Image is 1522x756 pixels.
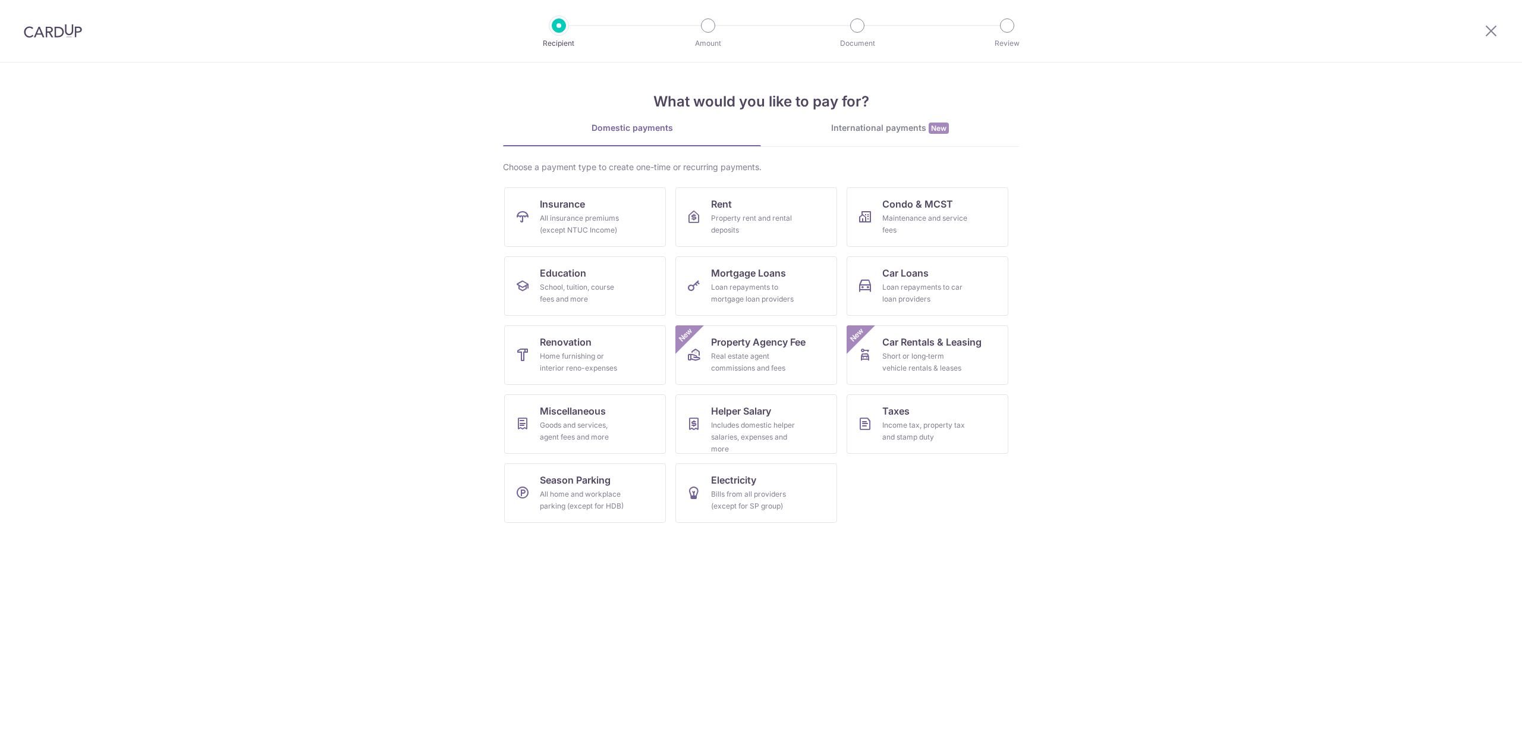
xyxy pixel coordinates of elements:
div: Real estate agent commissions and fees [711,350,797,374]
a: ElectricityBills from all providers (except for SP group) [675,463,837,523]
span: New [929,123,949,134]
div: Includes domestic helper salaries, expenses and more [711,419,797,455]
p: Review [963,37,1051,49]
div: Domestic payments [503,122,761,134]
div: Income tax, property tax and stamp duty [882,419,968,443]
a: InsuranceAll insurance premiums (except NTUC Income) [504,187,666,247]
span: Condo & MCST [882,197,953,211]
div: Loan repayments to car loan providers [882,281,968,305]
a: RentProperty rent and rental deposits [675,187,837,247]
p: Document [813,37,901,49]
span: Electricity [711,473,756,487]
span: Car Rentals & Leasing [882,335,982,349]
a: Car LoansLoan repayments to car loan providers [847,256,1008,316]
div: Goods and services, agent fees and more [540,419,625,443]
div: International payments [761,122,1019,134]
div: Short or long‑term vehicle rentals & leases [882,350,968,374]
span: Helper Salary [711,404,771,418]
div: Bills from all providers (except for SP group) [711,488,797,512]
span: Car Loans [882,266,929,280]
a: MiscellaneousGoods and services, agent fees and more [504,394,666,454]
iframe: Opens a widget where you can find more information [1442,720,1510,750]
span: Insurance [540,197,585,211]
div: Property rent and rental deposits [711,212,797,236]
div: Maintenance and service fees [882,212,968,236]
h4: What would you like to pay for? [503,91,1019,112]
a: Season ParkingAll home and workplace parking (except for HDB) [504,463,666,523]
a: Mortgage LoansLoan repayments to mortgage loan providers [675,256,837,316]
span: Property Agency Fee [711,335,806,349]
span: Miscellaneous [540,404,606,418]
div: Loan repayments to mortgage loan providers [711,281,797,305]
a: RenovationHome furnishing or interior reno-expenses [504,325,666,385]
div: All home and workplace parking (except for HDB) [540,488,625,512]
span: New [676,325,696,345]
img: CardUp [24,24,82,38]
a: Condo & MCSTMaintenance and service fees [847,187,1008,247]
a: EducationSchool, tuition, course fees and more [504,256,666,316]
span: Rent [711,197,732,211]
span: Renovation [540,335,592,349]
div: Home furnishing or interior reno-expenses [540,350,625,374]
div: School, tuition, course fees and more [540,281,625,305]
div: All insurance premiums (except NTUC Income) [540,212,625,236]
p: Recipient [515,37,603,49]
span: Taxes [882,404,910,418]
a: TaxesIncome tax, property tax and stamp duty [847,394,1008,454]
span: Education [540,266,586,280]
span: New [847,325,867,345]
a: Car Rentals & LeasingShort or long‑term vehicle rentals & leasesNew [847,325,1008,385]
span: Season Parking [540,473,611,487]
div: Choose a payment type to create one-time or recurring payments. [503,161,1019,173]
p: Amount [664,37,752,49]
span: Mortgage Loans [711,266,786,280]
a: Helper SalaryIncludes domestic helper salaries, expenses and more [675,394,837,454]
a: Property Agency FeeReal estate agent commissions and feesNew [675,325,837,385]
